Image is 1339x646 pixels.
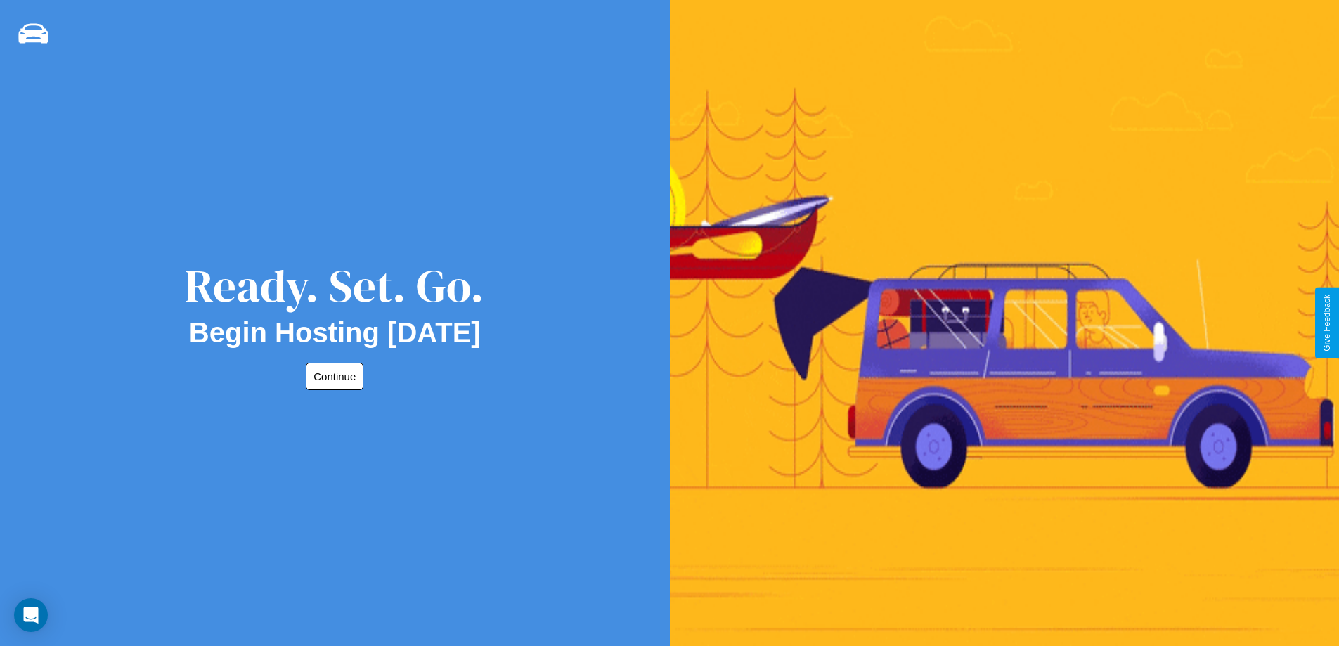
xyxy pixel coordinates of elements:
[1322,295,1332,351] div: Give Feedback
[306,363,363,390] button: Continue
[14,598,48,632] div: Open Intercom Messenger
[185,254,484,317] div: Ready. Set. Go.
[189,317,481,349] h2: Begin Hosting [DATE]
